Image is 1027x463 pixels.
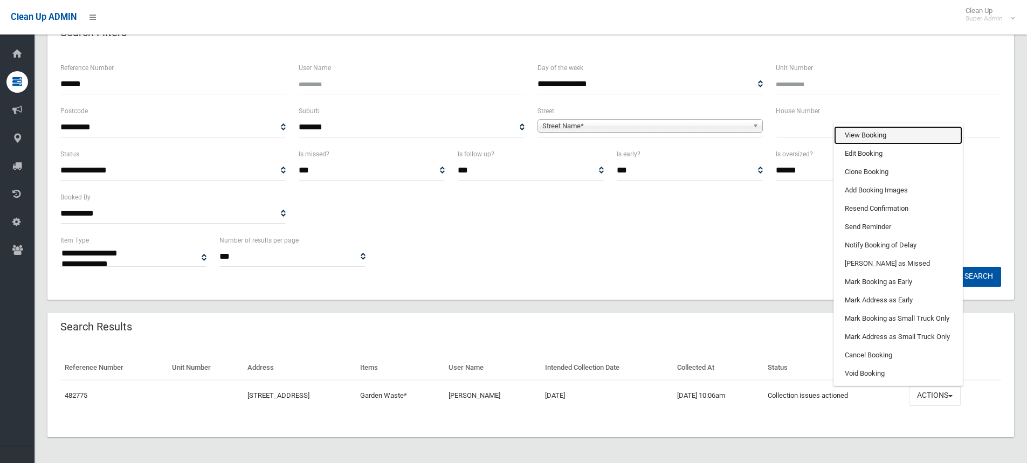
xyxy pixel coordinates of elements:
[673,356,763,380] th: Collected At
[299,62,331,74] label: User Name
[541,380,673,411] td: [DATE]
[60,148,79,160] label: Status
[763,380,905,411] td: Collection issues actioned
[537,105,554,117] label: Street
[956,267,1001,287] button: Search
[243,356,356,380] th: Address
[834,236,962,254] a: Notify Booking of Delay
[458,148,494,160] label: Is follow up?
[542,120,748,133] span: Street Name*
[60,62,114,74] label: Reference Number
[776,148,813,160] label: Is oversized?
[909,386,961,406] button: Actions
[537,62,583,74] label: Day of the week
[834,309,962,328] a: Mark Booking as Small Truck Only
[444,380,540,411] td: [PERSON_NAME]
[541,356,673,380] th: Intended Collection Date
[776,105,820,117] label: House Number
[60,105,88,117] label: Postcode
[834,163,962,181] a: Clone Booking
[834,346,962,364] a: Cancel Booking
[617,148,640,160] label: Is early?
[960,6,1014,23] span: Clean Up
[219,234,299,246] label: Number of results per page
[776,62,813,74] label: Unit Number
[60,234,89,246] label: Item Type
[834,199,962,218] a: Resend Confirmation
[60,191,91,203] label: Booked By
[444,356,540,380] th: User Name
[673,380,763,411] td: [DATE] 10:06am
[356,356,444,380] th: Items
[299,105,320,117] label: Suburb
[65,391,87,399] a: 482775
[834,218,962,236] a: Send Reminder
[168,356,243,380] th: Unit Number
[834,144,962,163] a: Edit Booking
[834,328,962,346] a: Mark Address as Small Truck Only
[834,126,962,144] a: View Booking
[47,316,145,337] header: Search Results
[834,291,962,309] a: Mark Address as Early
[247,391,309,399] a: [STREET_ADDRESS]
[834,254,962,273] a: [PERSON_NAME] as Missed
[356,380,444,411] td: Garden Waste*
[834,364,962,383] a: Void Booking
[763,356,905,380] th: Status
[11,12,77,22] span: Clean Up ADMIN
[60,356,168,380] th: Reference Number
[834,181,962,199] a: Add Booking Images
[834,273,962,291] a: Mark Booking as Early
[966,15,1003,23] small: Super Admin
[299,148,329,160] label: Is missed?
